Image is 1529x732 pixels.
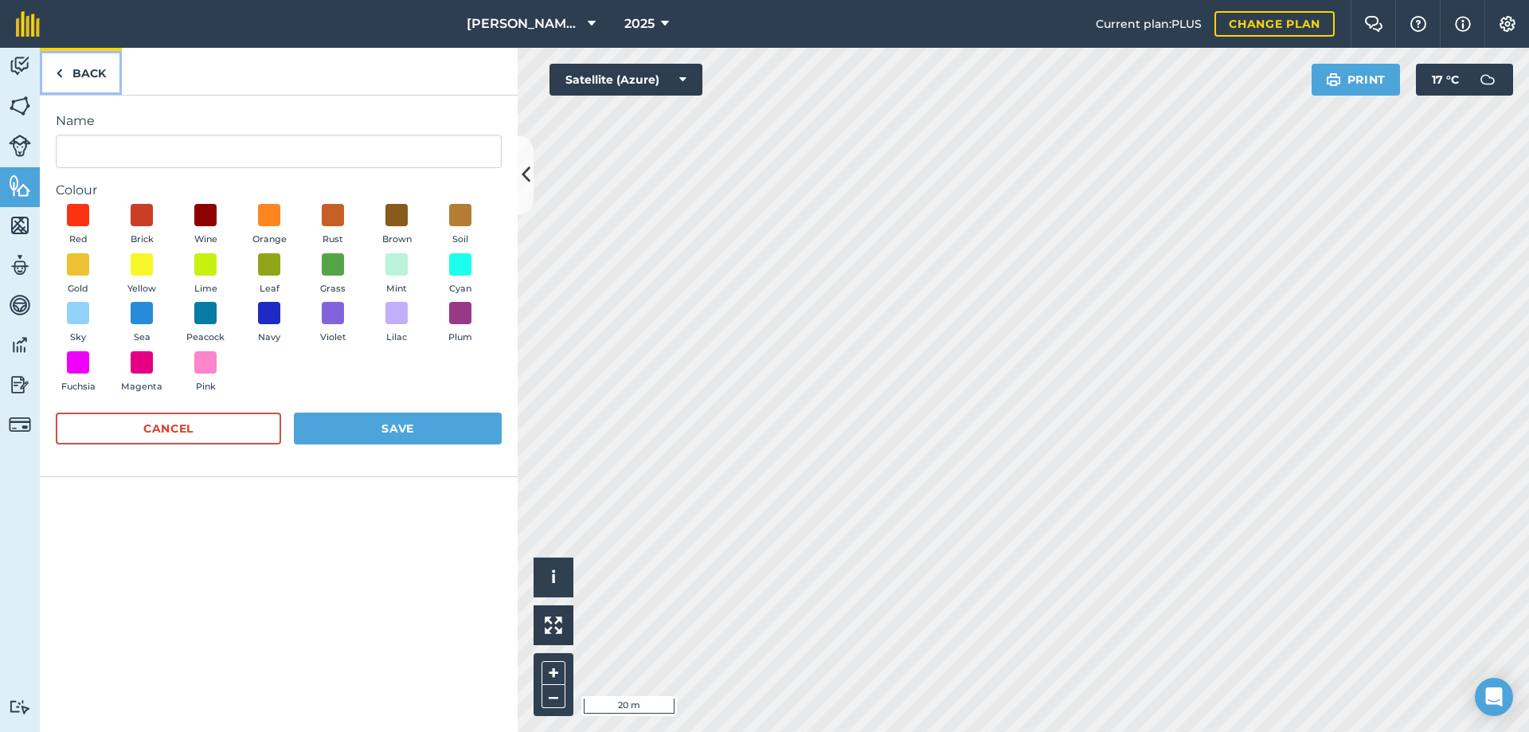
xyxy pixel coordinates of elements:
button: – [542,685,565,708]
img: A cog icon [1498,16,1517,32]
span: Gold [68,282,88,296]
button: Print [1312,64,1401,96]
button: Violet [311,302,355,345]
button: Sea [119,302,164,345]
button: Navy [247,302,291,345]
button: Cancel [56,413,281,444]
span: Sky [70,331,86,345]
span: Rust [323,233,343,247]
button: Satellite (Azure) [549,64,702,96]
button: Pink [183,351,228,394]
span: Pink [196,380,216,394]
img: Four arrows, one pointing top left, one top right, one bottom right and the last bottom left [545,617,562,634]
span: Lime [194,282,217,296]
button: Cyan [438,253,483,296]
span: Peacock [186,331,225,345]
img: A question mark icon [1409,16,1428,32]
img: svg+xml;base64,PHN2ZyB4bWxucz0iaHR0cDovL3d3dy53My5vcmcvMjAwMC9zdmciIHdpZHRoPSI1NiIgaGVpZ2h0PSI2MC... [9,213,31,237]
span: 17 ° C [1432,64,1459,96]
span: Sea [134,331,151,345]
button: Rust [311,204,355,247]
span: 2025 [624,14,655,33]
img: svg+xml;base64,PHN2ZyB4bWxucz0iaHR0cDovL3d3dy53My5vcmcvMjAwMC9zdmciIHdpZHRoPSIxOSIgaGVpZ2h0PSIyNC... [1326,70,1341,89]
img: svg+xml;base64,PD94bWwgdmVyc2lvbj0iMS4wIiBlbmNvZGluZz0idXRmLTgiPz4KPCEtLSBHZW5lcmF0b3I6IEFkb2JlIE... [9,373,31,397]
span: Brick [131,233,154,247]
img: svg+xml;base64,PHN2ZyB4bWxucz0iaHR0cDovL3d3dy53My5vcmcvMjAwMC9zdmciIHdpZHRoPSIxNyIgaGVpZ2h0PSIxNy... [1455,14,1471,33]
label: Name [56,112,502,131]
span: i [551,567,556,587]
span: Lilac [386,331,407,345]
img: fieldmargin Logo [16,11,40,37]
img: Two speech bubbles overlapping with the left bubble in the forefront [1364,16,1383,32]
button: Sky [56,302,100,345]
span: Wine [194,233,217,247]
button: i [534,558,573,597]
div: Open Intercom Messenger [1475,678,1513,716]
button: Magenta [119,351,164,394]
img: svg+xml;base64,PD94bWwgdmVyc2lvbj0iMS4wIiBlbmNvZGluZz0idXRmLTgiPz4KPCEtLSBHZW5lcmF0b3I6IEFkb2JlIE... [9,333,31,357]
button: Lime [183,253,228,296]
button: Yellow [119,253,164,296]
span: Plum [448,331,472,345]
button: Fuchsia [56,351,100,394]
label: Colour [56,181,502,200]
button: 17 °C [1416,64,1513,96]
img: svg+xml;base64,PD94bWwgdmVyc2lvbj0iMS4wIiBlbmNvZGluZz0idXRmLTgiPz4KPCEtLSBHZW5lcmF0b3I6IEFkb2JlIE... [9,413,31,436]
button: Soil [438,204,483,247]
button: Grass [311,253,355,296]
span: [PERSON_NAME][GEOGRAPHIC_DATA] [467,14,581,33]
button: Leaf [247,253,291,296]
button: Save [294,413,502,444]
img: svg+xml;base64,PD94bWwgdmVyc2lvbj0iMS4wIiBlbmNvZGluZz0idXRmLTgiPz4KPCEtLSBHZW5lcmF0b3I6IEFkb2JlIE... [9,135,31,157]
img: svg+xml;base64,PD94bWwgdmVyc2lvbj0iMS4wIiBlbmNvZGluZz0idXRmLTgiPz4KPCEtLSBHZW5lcmF0b3I6IEFkb2JlIE... [9,293,31,317]
img: svg+xml;base64,PD94bWwgdmVyc2lvbj0iMS4wIiBlbmNvZGluZz0idXRmLTgiPz4KPCEtLSBHZW5lcmF0b3I6IEFkb2JlIE... [9,699,31,714]
span: Orange [252,233,287,247]
img: svg+xml;base64,PD94bWwgdmVyc2lvbj0iMS4wIiBlbmNvZGluZz0idXRmLTgiPz4KPCEtLSBHZW5lcmF0b3I6IEFkb2JlIE... [9,253,31,277]
img: svg+xml;base64,PHN2ZyB4bWxucz0iaHR0cDovL3d3dy53My5vcmcvMjAwMC9zdmciIHdpZHRoPSI1NiIgaGVpZ2h0PSI2MC... [9,174,31,198]
span: Mint [386,282,407,296]
img: svg+xml;base64,PD94bWwgdmVyc2lvbj0iMS4wIiBlbmNvZGluZz0idXRmLTgiPz4KPCEtLSBHZW5lcmF0b3I6IEFkb2JlIE... [9,54,31,78]
span: Yellow [127,282,156,296]
button: Orange [247,204,291,247]
span: Cyan [449,282,471,296]
button: Brown [374,204,419,247]
span: Navy [258,331,280,345]
span: Soil [452,233,468,247]
span: Violet [320,331,346,345]
img: svg+xml;base64,PHN2ZyB4bWxucz0iaHR0cDovL3d3dy53My5vcmcvMjAwMC9zdmciIHdpZHRoPSI1NiIgaGVpZ2h0PSI2MC... [9,94,31,118]
button: Gold [56,253,100,296]
button: Lilac [374,302,419,345]
span: Leaf [260,282,280,296]
span: Fuchsia [61,380,96,394]
img: svg+xml;base64,PHN2ZyB4bWxucz0iaHR0cDovL3d3dy53My5vcmcvMjAwMC9zdmciIHdpZHRoPSI5IiBoZWlnaHQ9IjI0Ii... [56,64,63,83]
button: Peacock [183,302,228,345]
span: Grass [320,282,346,296]
span: Brown [382,233,412,247]
button: Red [56,204,100,247]
button: Wine [183,204,228,247]
a: Back [40,48,122,95]
span: Red [69,233,88,247]
button: Brick [119,204,164,247]
span: Current plan : PLUS [1096,15,1202,33]
button: + [542,661,565,685]
img: svg+xml;base64,PD94bWwgdmVyc2lvbj0iMS4wIiBlbmNvZGluZz0idXRmLTgiPz4KPCEtLSBHZW5lcmF0b3I6IEFkb2JlIE... [1472,64,1504,96]
button: Plum [438,302,483,345]
span: Magenta [121,380,162,394]
button: Mint [374,253,419,296]
a: Change plan [1214,11,1335,37]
